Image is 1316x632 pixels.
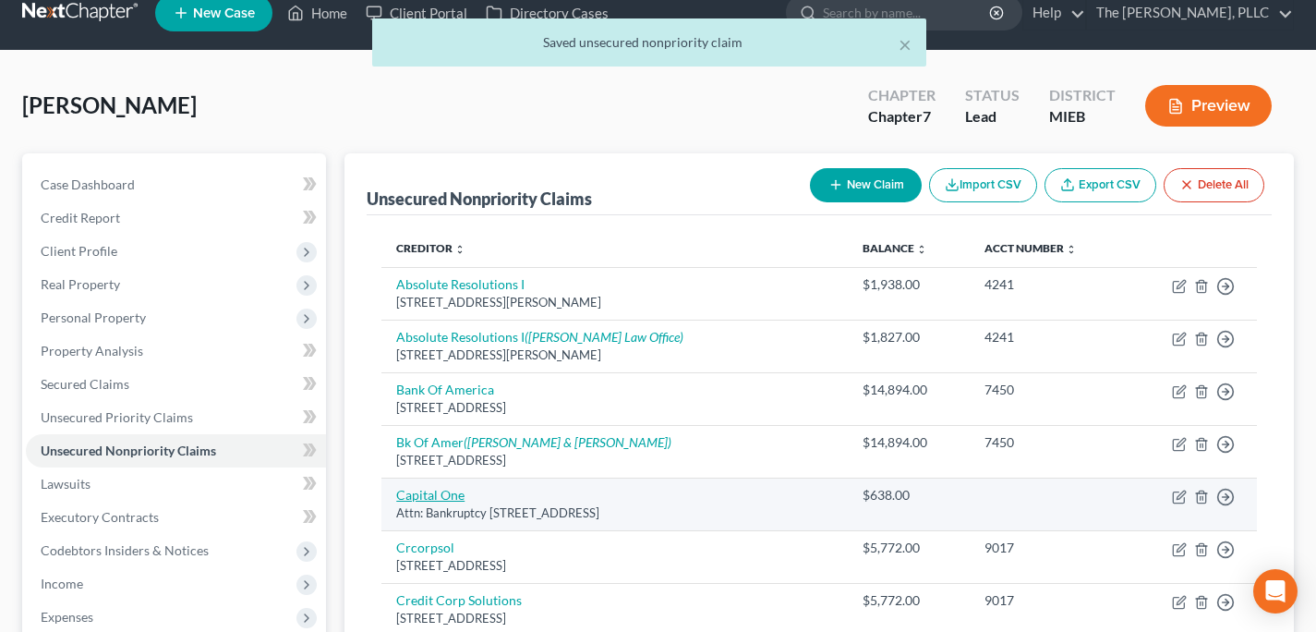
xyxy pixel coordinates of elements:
[26,168,326,201] a: Case Dashboard
[41,443,216,458] span: Unsecured Nonpriority Claims
[41,609,93,625] span: Expenses
[387,33,912,52] div: Saved unsecured nonpriority claim
[863,275,955,294] div: $1,938.00
[525,329,683,345] i: ([PERSON_NAME] Law Office)
[41,343,143,359] span: Property Analysis
[396,276,525,292] a: Absolute Resolutions I
[984,591,1113,610] div: 9017
[984,328,1113,346] div: 4241
[863,486,955,504] div: $638.00
[1044,168,1156,202] a: Export CSV
[26,368,326,401] a: Secured Claims
[863,241,927,255] a: Balance unfold_more
[863,433,955,452] div: $14,894.00
[984,381,1113,399] div: 7450
[41,576,83,591] span: Income
[41,476,91,492] span: Lawsuits
[1049,85,1116,106] div: District
[984,539,1113,557] div: 9017
[965,85,1020,106] div: Status
[26,468,326,501] a: Lawsuits
[1164,168,1264,202] button: Delete All
[26,501,326,534] a: Executory Contracts
[26,201,326,235] a: Credit Report
[41,276,120,292] span: Real Property
[26,434,326,468] a: Unsecured Nonpriority Claims
[899,33,912,55] button: ×
[41,376,129,392] span: Secured Claims
[868,106,936,128] div: Chapter
[863,328,955,346] div: $1,827.00
[863,539,955,557] div: $5,772.00
[396,557,832,575] div: [STREET_ADDRESS]
[868,85,936,106] div: Chapter
[396,452,832,469] div: [STREET_ADDRESS]
[396,540,454,555] a: Crcorpsol
[193,6,255,20] span: New Case
[396,241,465,255] a: Creditor unfold_more
[26,401,326,434] a: Unsecured Priority Claims
[1145,85,1272,127] button: Preview
[929,168,1037,202] button: Import CSV
[41,210,120,225] span: Credit Report
[916,244,927,255] i: unfold_more
[396,346,832,364] div: [STREET_ADDRESS][PERSON_NAME]
[984,275,1113,294] div: 4241
[41,542,209,558] span: Codebtors Insiders & Notices
[965,106,1020,128] div: Lead
[26,334,326,368] a: Property Analysis
[1049,106,1116,128] div: MIEB
[923,107,931,125] span: 7
[41,509,159,525] span: Executory Contracts
[863,381,955,399] div: $14,894.00
[367,188,592,210] div: Unsecured Nonpriority Claims
[396,329,683,345] a: Absolute Resolutions I([PERSON_NAME] Law Office)
[41,243,117,259] span: Client Profile
[1066,244,1077,255] i: unfold_more
[984,241,1077,255] a: Acct Number unfold_more
[396,610,832,627] div: [STREET_ADDRESS]
[1253,569,1298,614] div: Open Intercom Messenger
[396,294,832,311] div: [STREET_ADDRESS][PERSON_NAME]
[464,434,671,450] i: ([PERSON_NAME] & [PERSON_NAME])
[810,168,922,202] button: New Claim
[396,487,465,503] a: Capital One
[454,244,465,255] i: unfold_more
[396,592,522,608] a: Credit Corp Solutions
[863,591,955,610] div: $5,772.00
[41,176,135,192] span: Case Dashboard
[41,409,193,425] span: Unsecured Priority Claims
[41,310,146,325] span: Personal Property
[984,433,1113,452] div: 7450
[396,382,494,397] a: Bank Of America
[396,434,671,450] a: Bk Of Amer([PERSON_NAME] & [PERSON_NAME])
[396,399,832,417] div: [STREET_ADDRESS]
[22,91,197,118] span: [PERSON_NAME]
[396,504,832,522] div: Attn: Bankruptcy [STREET_ADDRESS]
